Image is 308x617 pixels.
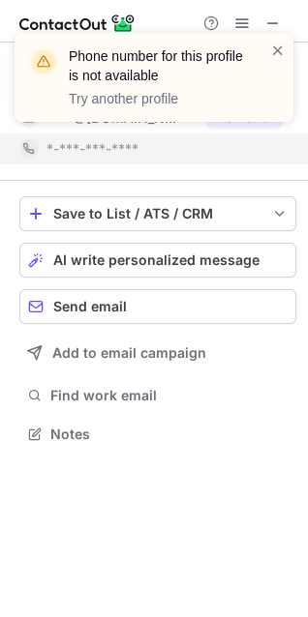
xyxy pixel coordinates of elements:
button: Send email [19,289,296,324]
button: Find work email [19,382,296,409]
button: save-profile-one-click [19,196,296,231]
p: Try another profile [69,89,247,108]
img: ContactOut v5.3.10 [19,12,136,35]
button: AI write personalized message [19,243,296,278]
div: Save to List / ATS / CRM [53,206,262,221]
span: Find work email [50,387,289,404]
img: warning [28,46,59,77]
button: Add to email campaign [19,336,296,370]
span: Add to email campaign [52,345,206,361]
header: Phone number for this profile is not available [69,46,247,85]
span: Notes [50,426,289,443]
span: AI write personalized message [53,252,260,268]
button: Notes [19,421,296,448]
span: Send email [53,299,127,314]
